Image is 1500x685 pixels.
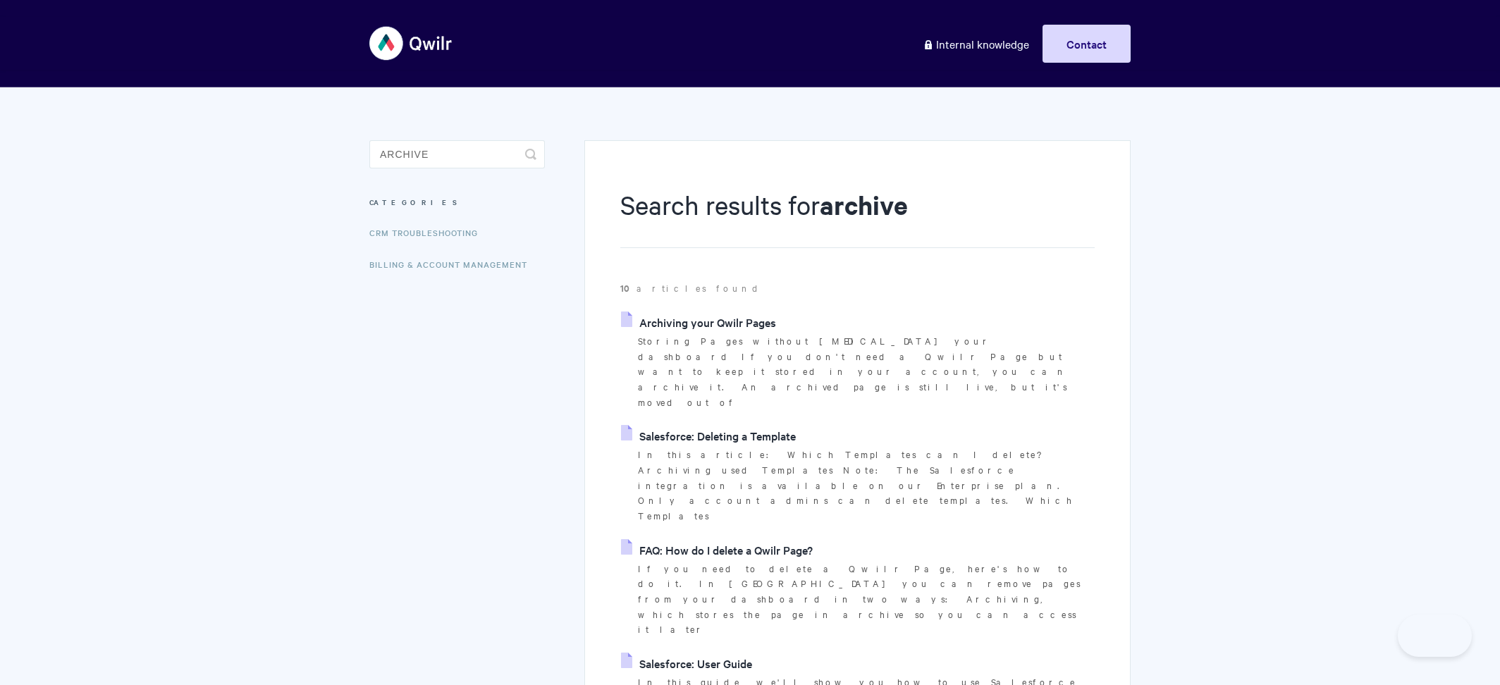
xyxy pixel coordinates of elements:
[621,653,752,674] a: Salesforce: User Guide
[620,187,1095,248] h1: Search results for
[912,25,1040,63] a: Internal knowledge
[1043,25,1131,63] a: Contact
[369,218,488,247] a: CRM Troubleshooting
[638,561,1095,638] p: If you need to delete a Qwilr Page, here's how to do it. In [GEOGRAPHIC_DATA] you can remove page...
[621,539,813,560] a: FAQ: How do I delete a Qwilr Page?
[369,17,453,70] img: Qwilr Help Center
[369,140,545,168] input: Search
[621,311,776,333] a: Archiving your Qwilr Pages
[621,425,796,446] a: Salesforce: Deleting a Template
[369,190,545,215] h3: Categories
[620,280,1095,296] p: articles found
[369,250,538,278] a: Billing & Account Management
[638,447,1095,524] p: In this article: Which Templates can I delete? Archiving used Templates Note: The Salesforce inte...
[1398,615,1472,657] iframe: Toggle Customer Support
[820,187,908,222] strong: archive
[638,333,1095,410] p: Storing Pages without [MEDICAL_DATA] your dashboard If you don't need a Qwilr Page but want to ke...
[620,281,637,295] strong: 10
